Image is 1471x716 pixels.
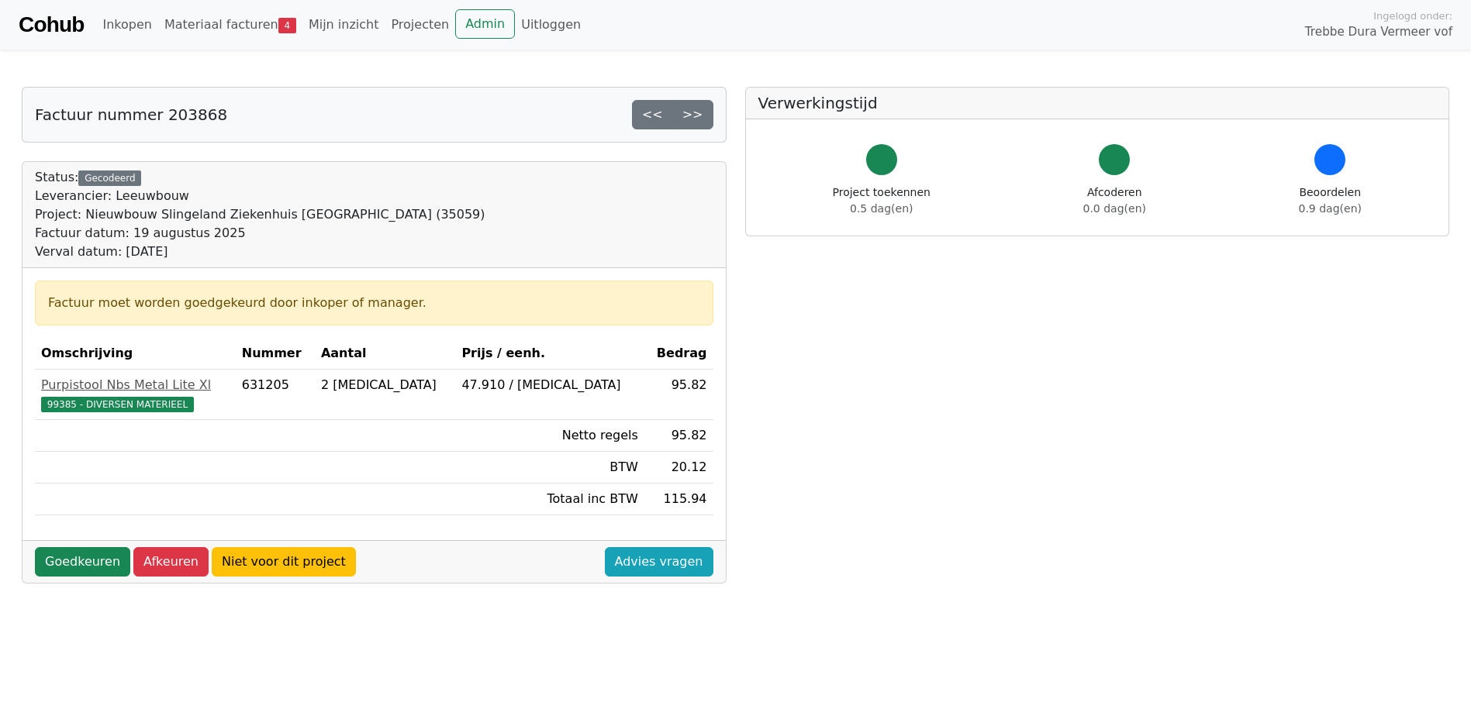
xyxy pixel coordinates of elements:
div: Factuur moet worden goedgekeurd door inkoper of manager. [48,294,700,312]
div: 2 [MEDICAL_DATA] [321,376,449,394]
span: Ingelogd onder: [1373,9,1452,23]
div: Gecodeerd [78,170,141,186]
a: Mijn inzicht [302,9,385,40]
span: 4 [278,18,296,33]
div: Afcoderen [1083,184,1146,217]
div: Purpistool Nbs Metal Lite Xl [41,376,230,394]
td: 631205 [236,370,315,420]
a: << [632,100,673,129]
h5: Factuur nummer 203868 [35,105,227,124]
td: 95.82 [644,420,713,452]
a: Purpistool Nbs Metal Lite Xl99385 - DIVERSEN MATERIEEL [41,376,230,413]
div: 47.910 / [MEDICAL_DATA] [461,376,637,394]
a: Projecten [385,9,455,40]
a: Cohub [19,6,84,43]
a: Admin [455,9,515,39]
th: Aantal [315,338,455,370]
div: Beoordelen [1299,184,1362,217]
a: >> [672,100,713,129]
div: Leverancier: Leeuwbouw [35,187,485,205]
span: Trebbe Dura Vermeer vof [1305,23,1452,41]
span: 99385 - DIVERSEN MATERIEEL [41,397,194,412]
a: Advies vragen [605,547,713,577]
th: Omschrijving [35,338,236,370]
span: 0.9 dag(en) [1299,202,1362,215]
a: Niet voor dit project [212,547,356,577]
div: Verval datum: [DATE] [35,243,485,261]
span: 0.0 dag(en) [1083,202,1146,215]
h5: Verwerkingstijd [758,94,1437,112]
td: Totaal inc BTW [455,484,644,515]
td: BTW [455,452,644,484]
th: Prijs / eenh. [455,338,644,370]
th: Bedrag [644,338,713,370]
a: Inkopen [96,9,157,40]
div: Factuur datum: 19 augustus 2025 [35,224,485,243]
td: 95.82 [644,370,713,420]
a: Afkeuren [133,547,209,577]
a: Goedkeuren [35,547,130,577]
td: 115.94 [644,484,713,515]
div: Status: [35,168,485,261]
div: Project toekennen [833,184,931,217]
a: Materiaal facturen4 [158,9,302,40]
td: 20.12 [644,452,713,484]
div: Project: Nieuwbouw Slingeland Ziekenhuis [GEOGRAPHIC_DATA] (35059) [35,205,485,224]
a: Uitloggen [515,9,587,40]
td: Netto regels [455,420,644,452]
th: Nummer [236,338,315,370]
span: 0.5 dag(en) [850,202,913,215]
